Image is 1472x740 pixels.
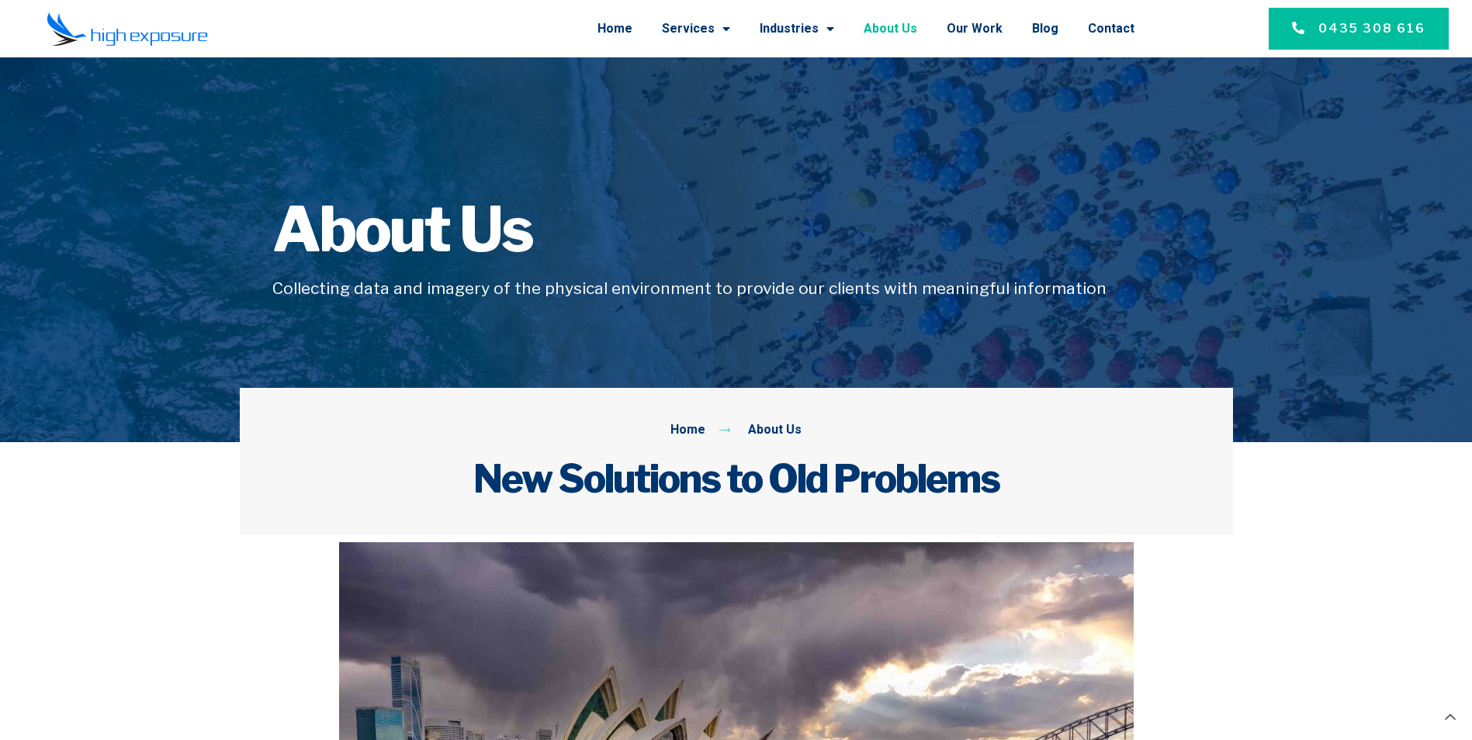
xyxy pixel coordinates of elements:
a: About Us [864,9,917,49]
nav: Menu [251,9,1134,49]
span: About Us [744,420,802,441]
a: Industries [760,9,834,49]
a: Contact [1088,9,1134,49]
a: 0435 308 616 [1269,8,1449,50]
a: Services [662,9,730,49]
h5: Collecting data and imagery of the physical environment to provide our clients with meaningful in... [272,276,1200,301]
a: Blog [1032,9,1058,49]
a: Home [597,9,632,49]
span: Home [670,420,705,441]
h1: About Us [272,199,1200,261]
img: Final-Logo copy [47,12,208,47]
a: Our Work [947,9,1003,49]
h2: New Solutions to Old Problems [272,455,1200,502]
span: 0435 308 616 [1318,19,1425,38]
